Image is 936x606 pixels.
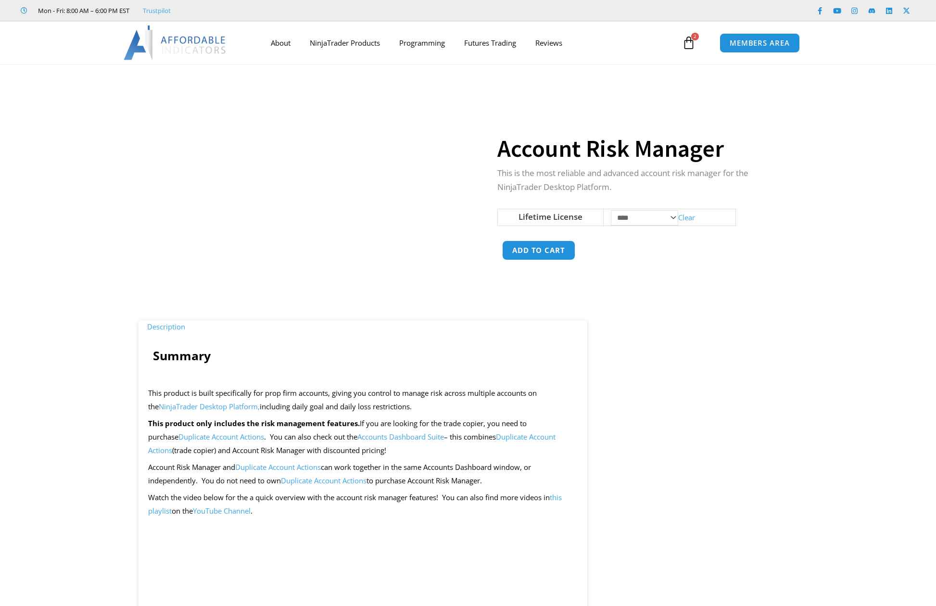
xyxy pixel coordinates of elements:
a: Description [139,316,194,337]
a: Duplicate Account Actions [178,432,264,442]
label: Lifetime License [519,211,582,222]
a: Clear options [678,212,695,222]
p: Watch the video below for the a quick overview with the account risk manager features! You can al... [148,491,578,518]
p: Account Risk Manager and can work together in the same Accounts Dashboard window, or independentl... [148,461,578,488]
p: This product is built specifically for prop firm accounts, giving you control to manage risk acro... [148,387,578,414]
span: MEMBERS AREA [730,39,790,47]
strong: This product only includes the risk management features. [148,418,360,428]
h1: Account Risk Manager [497,132,778,165]
a: Duplicate Account Actions [235,462,321,472]
a: NinjaTrader Products [300,32,390,54]
span: 2 [691,33,699,40]
img: LogoAI | Affordable Indicators – NinjaTrader [124,25,227,60]
a: MEMBERS AREA [720,33,800,53]
a: 2 [668,29,710,57]
a: Duplicate Account Actions [281,476,367,485]
a: Duplicate Account Actions [148,432,556,455]
p: This is the most reliable and advanced account risk manager for the NinjaTrader Desktop Platform. [497,166,778,194]
a: About [261,32,300,54]
a: NinjaTrader Desktop Platform, [159,402,260,411]
a: YouTube Channel [193,506,251,516]
h4: Summary [153,348,573,363]
a: Futures Trading [455,32,526,54]
p: If you are looking for the trade copier, you need to purchase . You can also check out the – this... [148,417,578,457]
a: Trustpilot [143,5,171,16]
button: Add to cart [502,240,575,260]
nav: Menu [261,32,680,54]
span: Mon - Fri: 8:00 AM – 6:00 PM EST [36,5,129,16]
a: Accounts Dashboard Suite [357,432,444,442]
a: Programming [390,32,455,54]
a: Reviews [526,32,572,54]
